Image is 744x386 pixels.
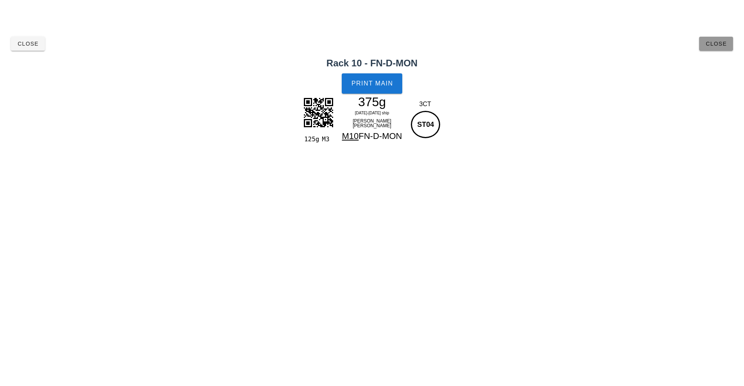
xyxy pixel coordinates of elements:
[17,41,39,47] span: Close
[11,37,45,51] button: Close
[699,37,733,51] button: Close
[359,131,402,141] span: FN-D-MON
[355,111,389,115] span: [DATE]-[DATE] ship
[351,80,393,87] span: Print Main
[303,134,319,144] div: 125g
[338,117,406,130] div: [PERSON_NAME] [PERSON_NAME]
[411,111,440,138] div: ST04
[705,41,727,47] span: Close
[409,100,441,109] div: 3CT
[342,131,359,141] span: M10
[338,96,406,108] div: 375g
[319,134,335,144] div: M3
[299,93,338,132] img: 09JAAvVIzckIXzUXrY+Q36pRmVqnpuJwCK2cQ0gqIAc3EDFuJwXLFPIN51TrSWmXJXIt++YfiUySjkiHpnZrBgK8gkQdEZI4A...
[5,56,739,70] h2: Rack 10 - FN-D-MON
[342,73,402,94] button: Print Main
